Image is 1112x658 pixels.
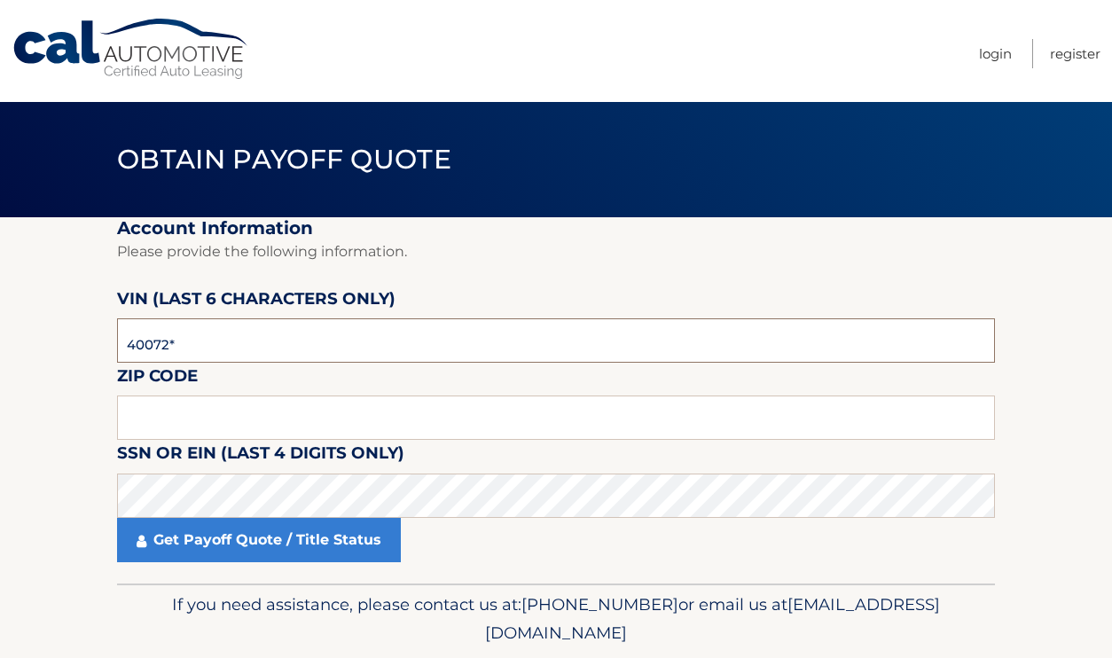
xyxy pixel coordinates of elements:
[117,143,451,176] span: Obtain Payoff Quote
[117,239,995,264] p: Please provide the following information.
[521,594,678,615] span: [PHONE_NUMBER]
[117,518,401,562] a: Get Payoff Quote / Title Status
[1050,39,1100,68] a: Register
[129,591,983,647] p: If you need assistance, please contact us at: or email us at
[117,440,404,473] label: SSN or EIN (last 4 digits only)
[117,363,198,396] label: Zip Code
[979,39,1012,68] a: Login
[117,217,995,239] h2: Account Information
[117,286,395,318] label: VIN (last 6 characters only)
[12,18,251,81] a: Cal Automotive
